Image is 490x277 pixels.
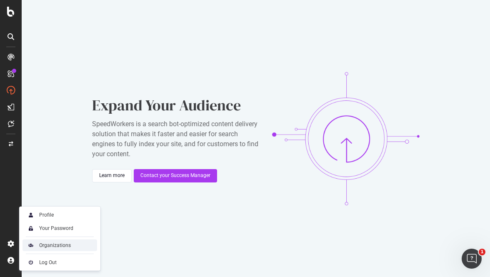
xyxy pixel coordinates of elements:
span: 1 [479,249,485,255]
button: Learn more [92,169,132,182]
img: CR3pkNoq.png [272,72,420,205]
div: Log Out [39,259,57,266]
div: Organizations [39,242,71,249]
a: Log Out [22,257,97,268]
img: AtrBVVRoAgWaAAAAAElFTkSuQmCC [26,240,36,250]
img: Xx2yTbCeVcdxHMdxHOc+8gctb42vCocUYgAAAABJRU5ErkJggg== [26,210,36,220]
div: Expand Your Audience [92,95,259,116]
iframe: Intercom live chat [462,249,482,269]
div: Learn more [99,172,125,179]
img: tUVSALn78D46LlpAY8klYZqgKwTuBm2K29c6p1XQNDCsM0DgKSSoAXXevcAwljcHBINEg0LrUEktgcYYD5sVUphq1JigPmkfB... [26,223,36,233]
div: Profile [39,212,54,218]
a: Your Password [22,222,97,234]
div: Your Password [39,225,73,232]
div: Contact your Success Manager [140,172,210,179]
a: Profile [22,209,97,221]
div: SpeedWorkers is a search bot-optimized content delivery solution that makes it faster and easier ... [92,119,259,159]
a: Organizations [22,240,97,251]
button: Contact your Success Manager [134,169,217,182]
img: prfnF3csMXgAAAABJRU5ErkJggg== [26,257,36,267]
